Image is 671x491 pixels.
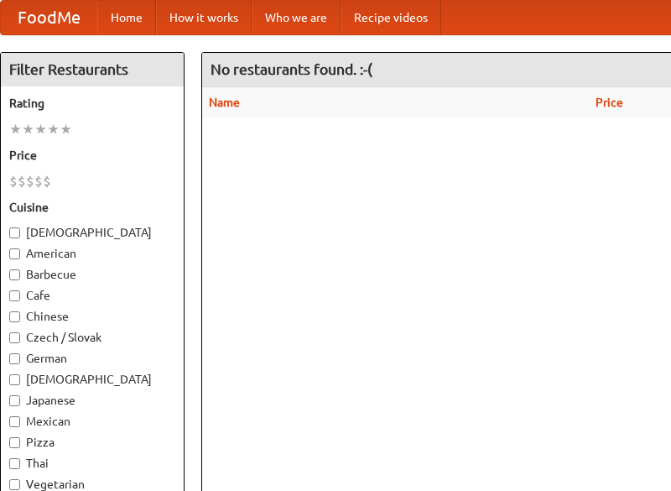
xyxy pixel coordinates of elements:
label: German [9,350,175,367]
input: German [9,353,20,364]
li: ★ [9,120,22,138]
input: Vegetarian [9,479,20,490]
input: Cafe [9,290,20,301]
li: ★ [34,120,47,138]
label: [DEMOGRAPHIC_DATA] [9,224,175,241]
a: Recipe videos [341,1,441,34]
label: Czech / Slovak [9,329,175,346]
h4: Filter Restaurants [1,53,184,86]
input: Pizza [9,437,20,448]
li: $ [34,172,43,191]
h5: Price [9,147,175,164]
a: How it works [156,1,252,34]
li: $ [18,172,26,191]
input: Barbecue [9,269,20,280]
h5: Rating [9,95,175,112]
ng-pluralize: No restaurants found. :-( [211,61,372,77]
input: Thai [9,458,20,469]
input: Czech / Slovak [9,332,20,343]
input: [DEMOGRAPHIC_DATA] [9,374,20,385]
input: American [9,248,20,259]
li: $ [26,172,34,191]
a: Home [97,1,156,34]
label: [DEMOGRAPHIC_DATA] [9,371,175,388]
input: [DEMOGRAPHIC_DATA] [9,227,20,238]
a: Name [209,96,240,109]
li: $ [9,172,18,191]
li: ★ [47,120,60,138]
input: Mexican [9,416,20,427]
label: Barbecue [9,266,175,283]
li: ★ [22,120,34,138]
li: ★ [60,120,72,138]
h5: Cuisine [9,199,175,216]
input: Japanese [9,395,20,406]
label: Mexican [9,413,175,430]
label: Pizza [9,434,175,451]
a: FoodMe [1,1,97,34]
label: Japanese [9,392,175,409]
label: Chinese [9,308,175,325]
a: Price [596,96,623,109]
label: Thai [9,455,175,472]
label: American [9,245,175,262]
a: Who we are [252,1,341,34]
li: $ [43,172,51,191]
input: Chinese [9,311,20,322]
label: Cafe [9,287,175,304]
